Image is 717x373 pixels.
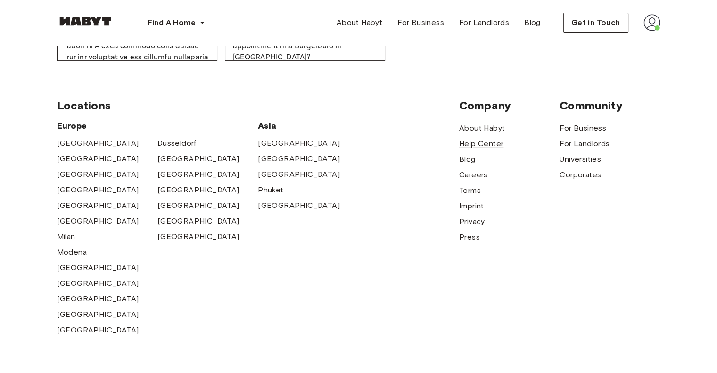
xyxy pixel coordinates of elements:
[57,169,139,180] a: [GEOGRAPHIC_DATA]
[57,200,139,211] a: [GEOGRAPHIC_DATA]
[57,138,139,149] a: [GEOGRAPHIC_DATA]
[560,169,601,181] a: Corporates
[57,184,139,196] a: [GEOGRAPHIC_DATA]
[258,184,283,196] a: Phuket
[459,99,560,113] span: Company
[157,138,197,149] a: Dusseldorf
[337,17,382,28] span: About Habyt
[459,123,505,134] a: About Habyt
[57,99,459,113] span: Locations
[148,17,196,28] span: Find A Home
[571,17,620,28] span: Get in Touch
[258,200,340,211] a: [GEOGRAPHIC_DATA]
[560,99,660,113] span: Community
[57,153,139,165] a: [GEOGRAPHIC_DATA]
[390,13,452,32] a: For Business
[459,169,488,181] a: Careers
[452,13,517,32] a: For Landlords
[459,138,503,149] a: Help Center
[57,324,139,336] a: [GEOGRAPHIC_DATA]
[397,17,444,28] span: For Business
[57,309,139,320] a: [GEOGRAPHIC_DATA]
[517,13,548,32] a: Blog
[157,184,239,196] a: [GEOGRAPHIC_DATA]
[459,232,480,243] a: Press
[459,216,485,227] a: Privacy
[157,216,239,227] a: [GEOGRAPHIC_DATA]
[560,154,601,165] a: Universities
[258,120,358,132] span: Asia
[459,185,481,196] a: Terms
[157,231,239,242] a: [GEOGRAPHIC_DATA]
[140,13,213,32] button: Find A Home
[57,120,258,132] span: Europe
[563,13,628,33] button: Get in Touch
[643,14,660,31] img: avatar
[560,138,610,149] a: For Landlords
[57,216,139,227] a: [GEOGRAPHIC_DATA]
[459,154,476,165] a: Blog
[57,262,139,274] a: [GEOGRAPHIC_DATA]
[157,200,239,211] a: [GEOGRAPHIC_DATA]
[57,293,139,305] a: [GEOGRAPHIC_DATA]
[459,200,484,212] a: Imprint
[524,17,541,28] span: Blog
[258,138,340,149] a: [GEOGRAPHIC_DATA]
[329,13,390,32] a: About Habyt
[459,17,509,28] span: For Landlords
[157,169,239,180] a: [GEOGRAPHIC_DATA]
[157,153,239,165] a: [GEOGRAPHIC_DATA]
[57,278,139,289] a: [GEOGRAPHIC_DATA]
[258,169,340,180] a: [GEOGRAPHIC_DATA]
[258,153,340,165] a: [GEOGRAPHIC_DATA]
[57,17,114,26] img: Habyt
[560,123,606,134] a: For Business
[57,231,75,242] a: Milan
[57,247,87,258] a: Modena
